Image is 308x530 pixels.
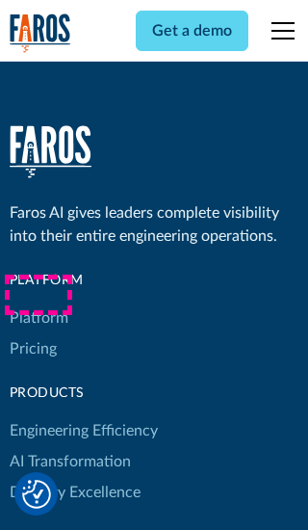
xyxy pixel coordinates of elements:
[22,480,51,509] button: Cookie Settings
[10,13,71,53] img: Logo of the analytics and reporting company Faros.
[10,415,158,446] a: Engineering Efficiency
[10,125,91,178] a: home
[22,480,51,509] img: Revisit consent button
[10,384,158,404] div: products
[10,125,91,178] img: Faros Logo White
[10,201,299,248] div: Faros AI gives leaders complete visibility into their entire engineering operations.
[10,446,131,477] a: AI Transformation
[260,8,298,54] div: menu
[10,13,71,53] a: home
[10,333,57,364] a: Pricing
[10,271,158,291] div: Platform
[10,303,68,333] a: Platform
[136,11,248,51] a: Get a demo
[10,477,141,508] a: Delivery Excellence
